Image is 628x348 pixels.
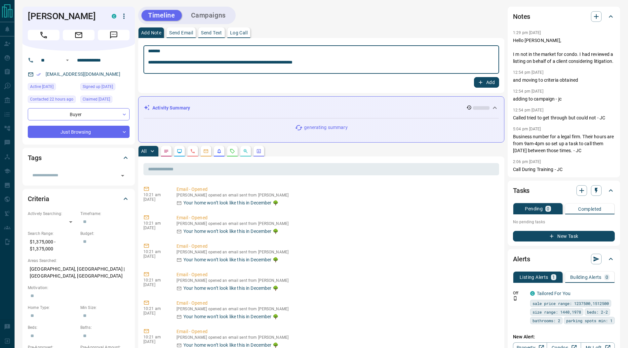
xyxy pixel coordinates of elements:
[530,291,535,296] div: condos.ca
[28,126,130,138] div: Just Browsing
[30,83,54,90] span: Active [DATE]
[28,305,77,311] p: Home Type:
[513,159,541,164] p: 2:06 pm [DATE]
[177,193,496,197] p: [PERSON_NAME] opened an email sent from [PERSON_NAME]
[513,185,530,196] h2: Tasks
[80,231,130,237] p: Budget:
[143,226,167,230] p: [DATE]
[143,278,167,283] p: 10:21 am
[606,275,608,280] p: 0
[28,30,59,40] span: Call
[513,231,615,241] button: New Task
[513,333,615,340] p: New Alert:
[183,228,278,235] p: Your home won’t look like this in December 🌳
[143,339,167,344] p: [DATE]
[80,305,130,311] p: Min Size:
[513,108,543,112] p: 12:54 pm [DATE]
[566,317,612,324] span: parking spots min: 1
[143,221,167,226] p: 10:21 am
[152,105,190,111] p: Activity Summary
[525,206,543,211] p: Pending
[184,10,232,21] button: Campaigns
[547,206,549,211] p: 0
[143,306,167,311] p: 10:21 am
[143,249,167,254] p: 10:21 am
[143,283,167,287] p: [DATE]
[112,14,116,19] div: condos.ca
[143,254,167,259] p: [DATE]
[169,30,193,35] p: Send Email
[513,77,615,84] p: and moving to criteria obtained
[474,77,499,88] button: Add
[63,56,71,64] button: Open
[28,285,130,291] p: Motivation:
[513,133,615,154] p: Business number for a legal firm. Their hours are from 9am-4pm so set up a task to call them [DAT...
[177,243,496,250] p: Email - Opened
[28,264,130,282] p: [GEOGRAPHIC_DATA], [GEOGRAPHIC_DATA] | [GEOGRAPHIC_DATA], [GEOGRAPHIC_DATA]
[28,325,77,330] p: Beds:
[80,83,130,92] div: Mon Jul 10 2023
[63,30,95,40] span: Email
[183,199,278,206] p: Your home won’t look like this in December 🌳
[230,30,248,35] p: Log Call
[177,214,496,221] p: Email - Opened
[177,328,496,335] p: Email - Opened
[513,11,530,22] h2: Notes
[143,335,167,339] p: 10:21 am
[28,83,77,92] div: Wed Feb 05 2025
[177,271,496,278] p: Email - Opened
[513,30,541,35] p: 1:29 pm [DATE]
[304,124,347,131] p: generating summary
[256,149,261,154] svg: Agent Actions
[28,11,102,22] h1: [PERSON_NAME]
[243,149,248,154] svg: Opportunities
[83,83,113,90] span: Signed up [DATE]
[537,291,570,296] a: Tailored For You
[143,193,167,197] p: 10:21 am
[513,254,530,264] h2: Alerts
[177,278,496,283] p: [PERSON_NAME] opened an email sent from [PERSON_NAME]
[28,258,130,264] p: Areas Searched:
[36,72,41,77] svg: Email Verified
[513,70,543,75] p: 12:54 pm [DATE]
[98,30,130,40] span: Message
[46,71,120,77] a: [EMAIL_ADDRESS][DOMAIN_NAME]
[513,183,615,198] div: Tasks
[587,309,608,315] span: beds: 2-2
[28,194,49,204] h2: Criteria
[141,10,182,21] button: Timeline
[513,9,615,24] div: Notes
[183,313,278,320] p: Your home won’t look like this in December 🌳
[203,149,209,154] svg: Emails
[183,256,278,263] p: Your home won’t look like this in December 🌳
[532,300,609,307] span: sale price range: 1237500,1512500
[28,108,130,120] div: Buyer
[513,96,615,103] p: adding to campaign - jc
[144,102,499,114] div: Activity Summary
[520,275,548,280] p: Listing Alerts
[570,275,602,280] p: Building Alerts
[513,217,615,227] p: No pending tasks
[30,96,73,103] span: Contacted 22 hours ago
[177,149,182,154] svg: Lead Browsing Activity
[532,309,581,315] span: size range: 1440,1978
[80,96,130,105] div: Wed Feb 05 2025
[177,186,496,193] p: Email - Opened
[532,317,560,324] span: bathrooms: 2
[513,127,541,131] p: 5:04 pm [DATE]
[513,290,526,296] p: Off
[230,149,235,154] svg: Requests
[141,30,161,35] p: Add Note
[143,197,167,202] p: [DATE]
[28,152,41,163] h2: Tags
[513,114,615,121] p: Called tried to get through but could not - JC
[513,251,615,267] div: Alerts
[183,285,278,292] p: Your home won’t look like this in December 🌳
[83,96,110,103] span: Claimed [DATE]
[513,89,543,94] p: 12:54 pm [DATE]
[28,231,77,237] p: Search Range:
[28,237,77,254] p: $1,375,000 - $1,375,000
[513,166,615,173] p: Call During Training - JC
[164,149,169,154] svg: Notes
[80,325,130,330] p: Baths:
